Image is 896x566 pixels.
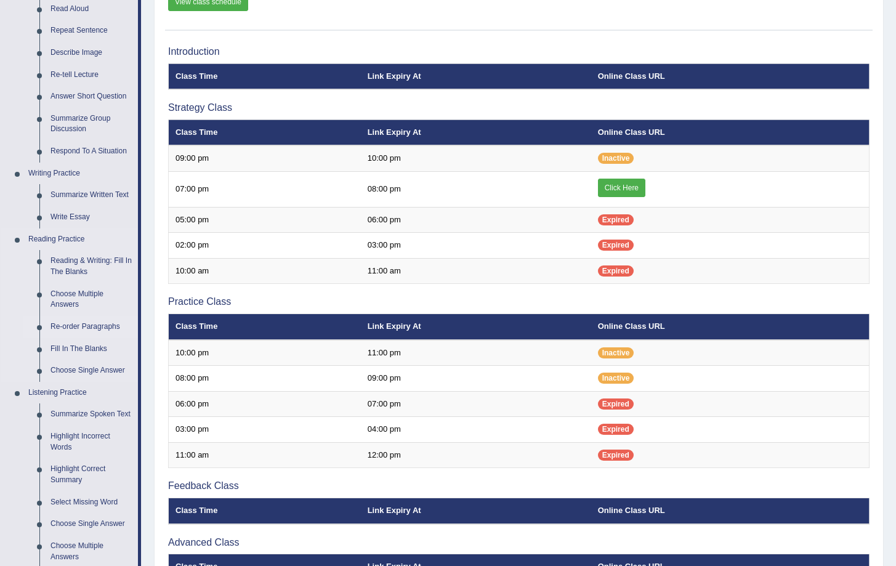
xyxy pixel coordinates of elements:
td: 10:00 am [169,258,361,284]
a: Reading & Writing: Fill In The Blanks [45,250,138,283]
td: 11:00 am [169,442,361,468]
td: 08:00 pm [361,171,591,207]
a: Choose Multiple Answers [45,283,138,316]
h3: Strategy Class [168,102,870,113]
span: Expired [598,398,634,410]
th: Class Time [169,119,361,145]
th: Class Time [169,314,361,340]
a: Choose Single Answer [45,360,138,382]
td: 03:00 pm [169,417,361,443]
a: Answer Short Question [45,86,138,108]
h3: Introduction [168,46,870,57]
th: Class Time [169,498,361,524]
td: 11:00 am [361,258,591,284]
td: 08:00 pm [169,366,361,392]
th: Link Expiry At [361,498,591,524]
th: Online Class URL [591,314,870,340]
a: Writing Practice [23,163,138,185]
a: Fill In The Blanks [45,338,138,360]
td: 07:00 pm [361,391,591,417]
td: 07:00 pm [169,171,361,207]
span: Expired [598,424,634,435]
a: Reading Practice [23,228,138,251]
td: 11:00 pm [361,340,591,366]
span: Expired [598,265,634,277]
a: Respond To A Situation [45,140,138,163]
td: 03:00 pm [361,233,591,259]
span: Inactive [598,373,634,384]
h3: Practice Class [168,296,870,307]
td: 12:00 pm [361,442,591,468]
td: 06:00 pm [169,391,361,417]
a: Choose Single Answer [45,513,138,535]
th: Link Expiry At [361,314,591,340]
th: Online Class URL [591,63,870,89]
a: Summarize Group Discussion [45,108,138,140]
a: Describe Image [45,42,138,64]
a: Select Missing Word [45,491,138,514]
h3: Advanced Class [168,537,870,548]
span: Expired [598,450,634,461]
a: Summarize Spoken Text [45,403,138,426]
a: Click Here [598,179,645,197]
span: Inactive [598,153,634,164]
a: Highlight Incorrect Words [45,426,138,458]
td: 10:00 pm [361,145,591,171]
td: 05:00 pm [169,207,361,233]
td: 09:00 pm [361,366,591,392]
a: Re-order Paragraphs [45,316,138,338]
a: Write Essay [45,206,138,228]
th: Link Expiry At [361,119,591,145]
td: 09:00 pm [169,145,361,171]
span: Expired [598,240,634,251]
h3: Feedback Class [168,480,870,491]
span: Inactive [598,347,634,358]
th: Link Expiry At [361,63,591,89]
td: 02:00 pm [169,233,361,259]
a: Repeat Sentence [45,20,138,42]
span: Expired [598,214,634,225]
td: 04:00 pm [361,417,591,443]
th: Class Time [169,63,361,89]
a: Highlight Correct Summary [45,458,138,491]
a: Listening Practice [23,382,138,404]
th: Online Class URL [591,119,870,145]
a: Re-tell Lecture [45,64,138,86]
td: 06:00 pm [361,207,591,233]
a: Summarize Written Text [45,184,138,206]
td: 10:00 pm [169,340,361,366]
th: Online Class URL [591,498,870,524]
